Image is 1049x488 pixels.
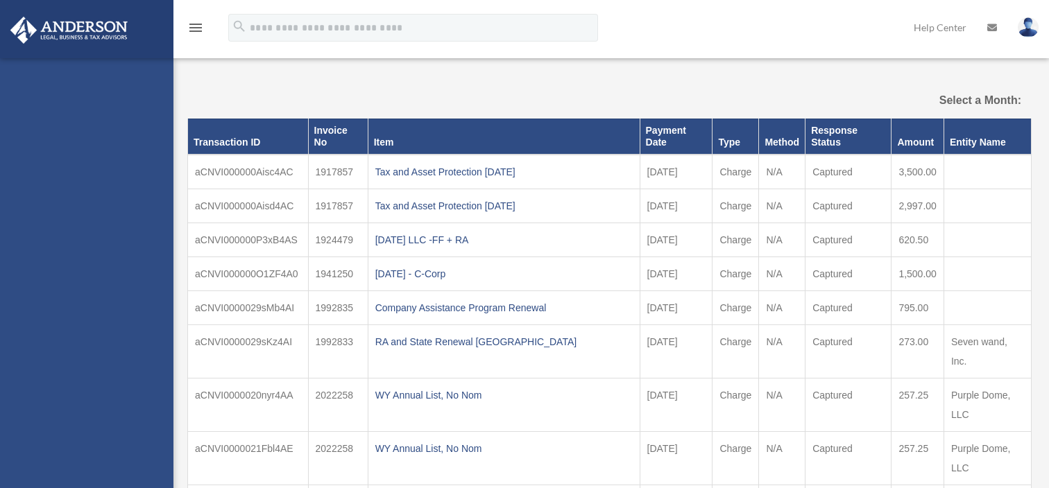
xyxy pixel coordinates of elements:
[713,223,759,256] td: Charge
[640,431,713,485] td: [DATE]
[892,324,944,378] td: 273.00
[640,378,713,431] td: [DATE]
[713,189,759,223] td: Charge
[375,439,633,458] div: WY Annual List, No Nom
[375,298,633,317] div: Company Assistance Program Renewal
[892,119,944,154] th: Amount
[308,155,368,189] td: 1917857
[375,385,633,405] div: WY Annual List, No Nom
[892,290,944,324] td: 795.00
[892,431,944,485] td: 257.25
[640,256,713,290] td: [DATE]
[640,189,713,223] td: [DATE]
[713,378,759,431] td: Charge
[713,290,759,324] td: Charge
[713,431,759,485] td: Charge
[188,256,309,290] td: aCNVI000000O1ZF4A0
[188,223,309,256] td: aCNVI000000P3xB4AS
[308,189,368,223] td: 1917857
[308,324,368,378] td: 1992833
[308,119,368,154] th: Invoice No
[308,378,368,431] td: 2022258
[805,378,892,431] td: Captured
[805,431,892,485] td: Captured
[713,324,759,378] td: Charge
[805,119,892,154] th: Response Status
[944,324,1031,378] td: Seven wand, Inc.
[759,223,805,256] td: N/A
[713,256,759,290] td: Charge
[188,189,309,223] td: aCNVI000000Aisd4AC
[640,290,713,324] td: [DATE]
[308,223,368,256] td: 1924479
[805,290,892,324] td: Captured
[805,324,892,378] td: Captured
[713,155,759,189] td: Charge
[375,196,633,216] div: Tax and Asset Protection [DATE]
[308,431,368,485] td: 2022258
[188,155,309,189] td: aCNVI000000Aisc4AC
[375,264,633,284] div: [DATE] - C-Corp
[232,19,247,34] i: search
[944,119,1031,154] th: Entity Name
[759,155,805,189] td: N/A
[892,256,944,290] td: 1,500.00
[805,155,892,189] td: Captured
[759,189,805,223] td: N/A
[901,91,1021,110] label: Select a Month:
[375,230,633,250] div: [DATE] LLC -FF + RA
[640,324,713,378] td: [DATE]
[188,324,309,378] td: aCNVI0000029sKz4AI
[375,162,633,182] div: Tax and Asset Protection [DATE]
[892,378,944,431] td: 257.25
[759,378,805,431] td: N/A
[308,256,368,290] td: 1941250
[368,119,640,154] th: Item
[187,19,204,36] i: menu
[188,378,309,431] td: aCNVI0000020nyr4AA
[805,223,892,256] td: Captured
[759,431,805,485] td: N/A
[805,256,892,290] td: Captured
[892,189,944,223] td: 2,997.00
[640,223,713,256] td: [DATE]
[1018,17,1039,37] img: User Pic
[759,119,805,154] th: Method
[759,290,805,324] td: N/A
[640,119,713,154] th: Payment Date
[713,119,759,154] th: Type
[188,431,309,485] td: aCNVI0000021Fbl4AE
[375,332,633,351] div: RA and State Renewal [GEOGRAPHIC_DATA]
[308,290,368,324] td: 1992835
[944,378,1031,431] td: Purple Dome, LLC
[944,431,1031,485] td: Purple Dome, LLC
[759,256,805,290] td: N/A
[188,119,309,154] th: Transaction ID
[188,290,309,324] td: aCNVI0000029sMb4AI
[187,24,204,36] a: menu
[640,155,713,189] td: [DATE]
[892,223,944,256] td: 620.50
[759,324,805,378] td: N/A
[6,17,132,44] img: Anderson Advisors Platinum Portal
[805,189,892,223] td: Captured
[892,155,944,189] td: 3,500.00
